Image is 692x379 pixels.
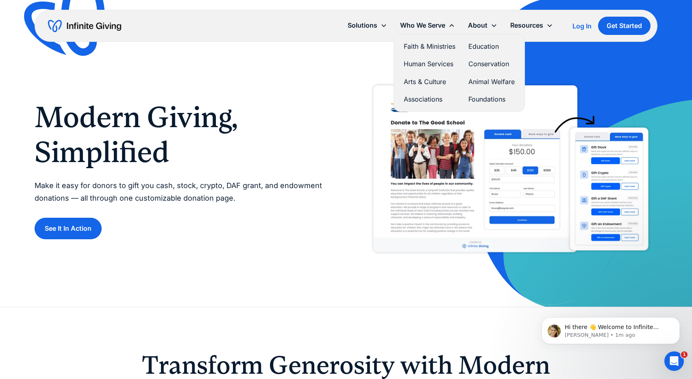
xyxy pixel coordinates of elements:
[681,351,688,358] span: 1
[504,17,559,34] div: Resources
[468,58,515,69] a: Conservation
[461,17,504,34] div: About
[35,100,330,170] h1: Modern Giving, Simplified
[404,58,455,69] a: Human Services
[400,20,445,31] div: Who We Serve
[468,94,515,105] a: Foundations
[572,21,592,31] a: Log In
[529,300,692,357] iframe: Intercom notifications message
[404,76,455,87] a: Arts & Culture
[35,180,330,204] p: Make it easy for donors to gift you cash, stock, crypto, DAF grant, and endowment donations — all...
[394,34,525,112] nav: Who We Serve
[510,20,543,31] div: Resources
[598,17,651,35] a: Get Started
[341,17,394,34] div: Solutions
[394,17,461,34] div: Who We Serve
[468,20,487,31] div: About
[348,20,377,31] div: Solutions
[404,41,455,52] a: Faith & Ministries
[35,218,102,239] a: See It In Action
[664,351,684,371] iframe: Intercom live chat
[572,23,592,29] div: Log In
[48,19,121,32] a: home
[404,94,455,105] a: Associations
[468,41,515,52] a: Education
[468,76,515,87] a: Animal Welfare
